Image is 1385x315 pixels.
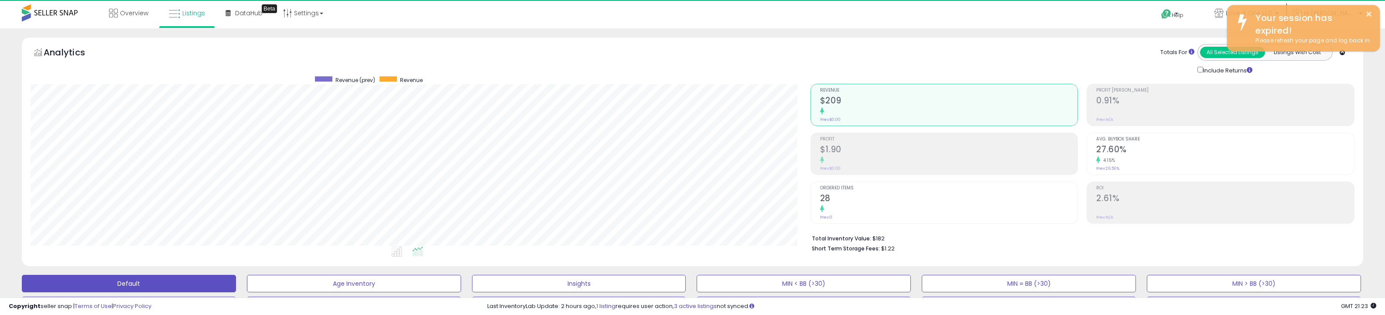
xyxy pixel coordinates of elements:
[1096,137,1354,142] span: Avg. Buybox Share
[9,302,41,310] strong: Copyright
[697,297,911,314] button: Insights (<30, >10)
[1096,193,1354,205] h2: 2.61%
[235,9,263,17] span: DataHub
[1249,37,1373,45] div: Please refresh your page and log back in
[1226,9,1272,17] span: Love 4 One LLC
[487,302,1376,311] div: Last InventoryLab Update: 2 hours ago, requires user action, not synced.
[812,233,1348,243] li: $182
[1096,96,1354,107] h2: 0.91%
[472,297,686,314] button: Insights (>30, >10)
[1160,48,1194,57] div: Totals For
[44,46,102,61] h5: Analytics
[1096,117,1113,122] small: Prev: N/A
[9,302,151,311] div: seller snap | |
[1154,2,1200,28] a: Help
[820,96,1078,107] h2: $209
[922,297,1136,314] button: Insights (>30, <10)
[182,9,205,17] span: Listings
[820,137,1078,142] span: Profit
[1147,297,1361,314] button: Insights (<30, <10)
[1096,186,1354,191] span: ROI
[1100,157,1115,164] small: 4.15%
[881,244,895,253] span: $1.22
[1147,275,1361,292] button: MIN > BB (>30)
[820,88,1078,93] span: Revenue
[1265,47,1330,58] button: Listings With Cost
[922,275,1136,292] button: MIN = BB (>30)
[820,193,1078,205] h2: 28
[1096,166,1119,171] small: Prev: 26.50%
[1191,65,1263,75] div: Include Returns
[22,275,236,292] button: Default
[697,275,911,292] button: MIN < BB (>30)
[812,245,880,252] b: Short Term Storage Fees:
[1161,9,1172,20] i: Get Help
[820,215,832,220] small: Prev: 0
[596,302,616,310] a: 1 listing
[400,76,423,84] span: Revenue
[1172,11,1183,19] span: Help
[1249,12,1373,37] div: Your session has expired!
[820,117,841,122] small: Prev: $0.00
[472,275,686,292] button: Insights
[820,166,841,171] small: Prev: $0.00
[1200,47,1265,58] button: All Selected Listings
[1096,144,1354,156] h2: 27.60%
[113,302,151,310] a: Privacy Policy
[1365,9,1372,20] button: ×
[820,144,1078,156] h2: $1.90
[22,297,236,314] button: Insights (-/Profit)
[120,9,148,17] span: Overview
[1096,88,1354,93] span: Profit [PERSON_NAME]
[247,275,461,292] button: Age Inventory
[1341,302,1376,310] span: 2025-10-8 21:23 GMT
[75,302,112,310] a: Terms of Use
[820,186,1078,191] span: Ordered Items
[262,4,277,13] div: Tooltip anchor
[812,235,871,242] b: Total Inventory Value:
[247,297,461,314] button: Insights (>30)
[335,76,375,84] span: Revenue (prev)
[1096,215,1113,220] small: Prev: N/A
[674,302,717,310] a: 3 active listings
